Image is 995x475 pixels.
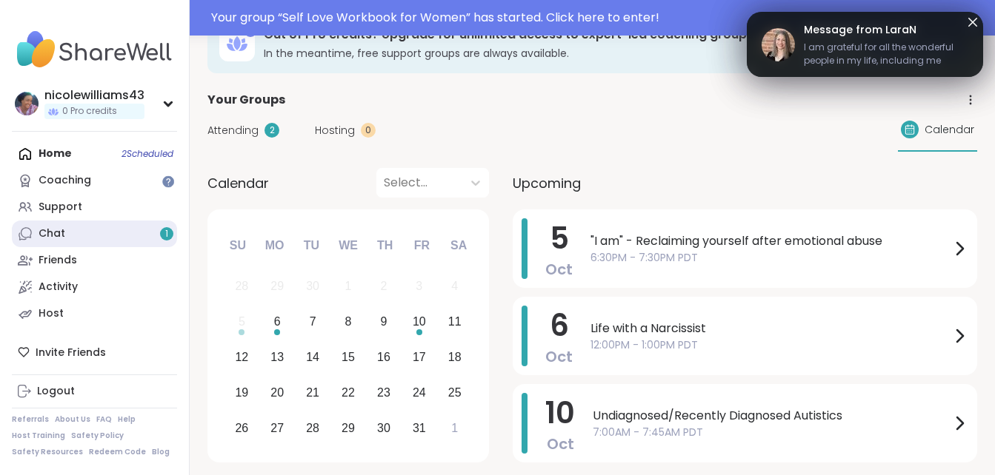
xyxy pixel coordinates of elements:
span: Hosting [315,123,355,138]
span: 0 Pro credits [62,105,117,118]
div: Choose Wednesday, October 15th, 2025 [333,342,365,374]
span: Upcoming [513,173,581,193]
div: Choose Saturday, November 1st, 2025 [439,412,470,444]
a: Coaching [12,167,177,194]
a: Safety Resources [12,447,83,457]
div: 14 [306,347,319,367]
div: Choose Wednesday, October 29th, 2025 [333,412,365,444]
span: Attending [207,123,259,138]
div: Choose Wednesday, October 22nd, 2025 [333,377,365,408]
div: 12 [235,347,248,367]
div: 28 [306,418,319,438]
div: Choose Saturday, October 25th, 2025 [439,377,470,408]
div: Choose Tuesday, October 21st, 2025 [297,377,329,408]
div: Not available Sunday, September 28th, 2025 [226,271,258,303]
div: 20 [270,383,284,402]
a: Blog [152,447,170,457]
div: 9 [380,311,387,331]
div: 27 [270,418,284,438]
span: 1 [165,228,168,240]
div: Friends [39,253,77,268]
span: 7:00AM - 7:45AM PDT [593,425,951,440]
div: Choose Tuesday, October 7th, 2025 [297,306,329,338]
div: 1 [451,418,458,438]
div: Fr [405,229,438,262]
span: 10 [545,392,575,434]
span: Oct [545,346,573,367]
div: 6 [274,311,281,331]
a: Logout [12,378,177,405]
div: 11 [448,311,462,331]
h3: In the meantime, free support groups are always available. [264,46,856,61]
span: I am grateful for all the wonderful people in my life, including me [804,41,968,67]
span: Message from LaraN [804,22,968,38]
div: 25 [448,383,462,402]
a: Safety Policy [71,431,124,441]
div: Your group “ Self Love Workbook for Women ” has started. Click here to enter! [211,9,986,27]
a: Host [12,300,177,327]
span: Life with a Narcissist [590,320,951,337]
a: Referrals [12,414,49,425]
div: Choose Friday, October 31st, 2025 [403,412,435,444]
div: 10 [413,311,426,331]
div: 30 [377,418,390,438]
span: Your Groups [207,91,285,109]
div: Choose Friday, October 10th, 2025 [403,306,435,338]
div: Choose Sunday, October 26th, 2025 [226,412,258,444]
div: We [332,229,365,262]
span: Oct [547,434,574,454]
div: Th [369,229,402,262]
div: Choose Monday, October 6th, 2025 [262,306,293,338]
div: 30 [306,276,319,296]
span: 6 [550,305,569,346]
div: Not available Wednesday, October 1st, 2025 [333,271,365,303]
div: Choose Monday, October 20th, 2025 [262,377,293,408]
div: month 2025-10 [224,269,472,445]
a: FAQ [96,414,112,425]
div: Not available Monday, September 29th, 2025 [262,271,293,303]
div: 2 [264,123,279,138]
div: Choose Sunday, October 19th, 2025 [226,377,258,408]
span: "I am" - Reclaiming yourself after emotional abuse [590,232,951,250]
div: 16 [377,347,390,367]
a: Support [12,194,177,220]
a: Activity [12,274,177,300]
div: 24 [413,383,426,402]
span: 6:30PM - 7:30PM PDT [590,250,951,266]
span: 5 [550,218,569,259]
div: 8 [345,311,352,331]
img: nicolewilliams43 [15,92,39,115]
a: LaraNMessage from LaraNI am grateful for all the wonderful people in my life, including me [762,21,968,68]
div: 13 [270,347,284,367]
div: Logout [37,384,75,399]
div: Tu [295,229,327,262]
div: Choose Saturday, October 18th, 2025 [439,342,470,374]
div: Choose Tuesday, October 28th, 2025 [297,412,329,444]
div: 3 [416,276,422,296]
div: Coaching [39,173,91,188]
span: Calendar [925,122,974,138]
span: Undiagnosed/Recently Diagnosed Autistics [593,407,951,425]
div: 18 [448,347,462,367]
div: 17 [413,347,426,367]
div: Support [39,200,82,215]
div: Not available Friday, October 3rd, 2025 [403,271,435,303]
a: Chat1 [12,220,177,247]
div: 28 [235,276,248,296]
div: 22 [342,383,355,402]
div: 1 [345,276,352,296]
div: 2 [380,276,387,296]
div: Mo [258,229,290,262]
span: 12:00PM - 1:00PM PDT [590,337,951,353]
div: Not available Thursday, October 2nd, 2025 [368,271,400,303]
div: Choose Sunday, October 12th, 2025 [226,342,258,374]
img: ShareWell Nav Logo [12,24,177,75]
a: Redeem Code [89,447,146,457]
div: Choose Thursday, October 9th, 2025 [368,306,400,338]
div: 21 [306,383,319,402]
div: 7 [310,311,316,331]
a: Friends [12,247,177,274]
div: Choose Thursday, October 30th, 2025 [368,412,400,444]
div: 23 [377,383,390,402]
span: Oct [545,259,573,280]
